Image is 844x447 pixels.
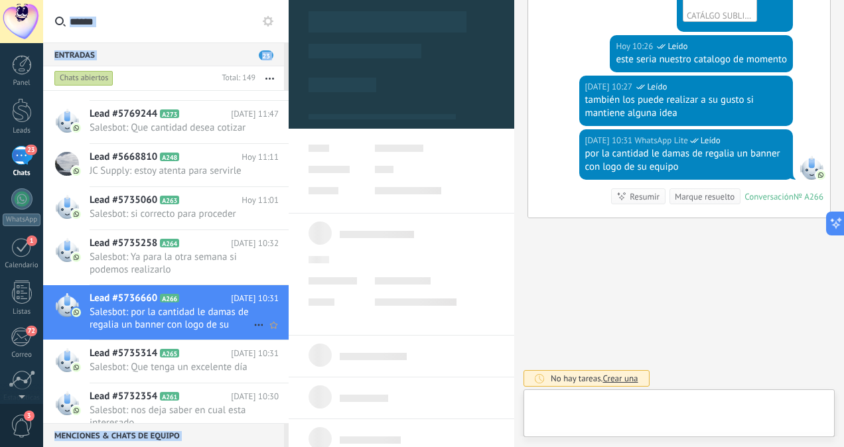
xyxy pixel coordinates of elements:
[585,94,788,120] div: también los puede realizar a su gusto si mantiene alguna idea
[3,79,41,88] div: Panel
[687,10,753,21] div: CATÁLGO SUBLIMACIÓN.pdf
[72,308,81,317] img: com.amocrm.amocrmwa.svg
[72,166,81,176] img: com.amocrm.amocrmwa.svg
[259,50,273,60] span: 23
[585,134,635,147] div: [DATE] 10:31
[231,107,279,121] span: [DATE] 11:47
[43,340,289,383] a: Lead #5735314 A265 [DATE] 10:31 Salesbot: Que tenga un excelente día
[43,42,284,66] div: Entradas
[668,40,687,53] span: Leído
[3,214,40,226] div: WhatsApp
[647,80,667,94] span: Leído
[54,70,113,86] div: Chats abiertos
[585,147,788,174] div: por la cantidad le damas de regalia un banner con logo de su equipo
[72,406,81,415] img: com.amocrm.amocrmwa.svg
[160,349,179,357] span: A265
[160,153,179,161] span: A248
[551,373,638,384] div: No hay tareas.
[90,121,253,134] span: Salesbot: Que cantidad desea cotizar
[3,261,41,270] div: Calendario
[585,80,635,94] div: [DATE] 10:27
[90,306,253,331] span: Salesbot: por la cantidad le damas de regalia un banner con logo de su equipo
[43,101,289,143] a: Lead #5769244 A273 [DATE] 11:47 Salesbot: Que cantidad desea cotizar
[26,326,37,336] span: 72
[43,285,289,340] a: Lead #5736660 A266 [DATE] 10:31 Salesbot: por la cantidad le damas de regalia un banner con logo ...
[3,169,41,178] div: Chats
[160,392,179,401] span: A261
[255,66,284,90] button: Más
[630,190,660,203] div: Resumir
[3,127,41,135] div: Leads
[634,134,687,147] span: WhatsApp Lite
[43,423,284,447] div: Menciones & Chats de equipo
[602,373,638,384] span: Crear una
[816,170,825,180] img: com.amocrm.amocrmwa.svg
[25,145,36,155] span: 23
[43,230,289,285] a: Lead #5735258 A264 [DATE] 10:32 Salesbot: Ya para la otra semana si podemos realizarlo
[616,53,787,66] div: este seria nuestro catalogo de momento
[90,237,157,250] span: Lead #5735258
[616,40,655,53] div: Hoy 10:26
[3,308,41,316] div: Listas
[43,383,289,438] a: Lead #5732354 A261 [DATE] 10:30 Salesbot: nos deja saber en cual esta interesado
[794,191,823,202] div: № A266
[72,253,81,262] img: com.amocrm.amocrmwa.svg
[90,251,253,276] span: Salesbot: Ya para la otra semana si podemos realizarlo
[160,239,179,247] span: A264
[242,151,279,164] span: Hoy 11:11
[90,361,253,373] span: Salesbot: Que tenga un excelente día
[90,208,253,220] span: Salesbot: si correcto para proceder
[90,164,253,177] span: JC Supply: estoy atenta para servirle
[701,134,721,147] span: Leído
[27,235,37,246] span: 1
[72,363,81,372] img: com.amocrm.amocrmwa.svg
[90,390,157,403] span: Lead #5732354
[160,196,179,204] span: A263
[3,351,41,359] div: Correo
[72,123,81,133] img: com.amocrm.amocrmwa.svg
[231,292,279,305] span: [DATE] 10:31
[90,292,157,305] span: Lead #5736660
[744,191,794,202] div: Conversación
[800,156,823,180] span: WhatsApp Lite
[160,294,179,302] span: A266
[231,390,279,403] span: [DATE] 10:30
[90,151,157,164] span: Lead #5668810
[90,404,253,429] span: Salesbot: nos deja saber en cual esta interesado
[90,107,157,121] span: Lead #5769244
[90,194,157,207] span: Lead #5735060
[231,347,279,360] span: [DATE] 10:31
[24,411,35,421] span: 3
[43,144,289,186] a: Lead #5668810 A248 Hoy 11:11 JC Supply: estoy atenta para servirle
[160,109,179,118] span: A273
[675,190,735,203] div: Marque resuelto
[216,72,255,85] div: Total: 149
[242,194,279,207] span: Hoy 11:01
[90,347,157,360] span: Lead #5735314
[43,187,289,229] a: Lead #5735060 A263 Hoy 11:01 Salesbot: si correcto para proceder
[231,237,279,250] span: [DATE] 10:32
[72,210,81,219] img: com.amocrm.amocrmwa.svg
